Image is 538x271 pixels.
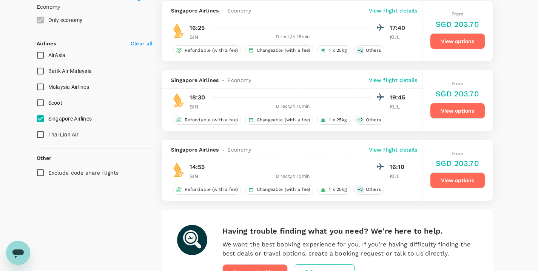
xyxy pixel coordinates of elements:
span: Singapore Airlines [171,7,219,14]
p: 16:25 [190,23,205,33]
div: Changeable (with a fee) [245,115,313,125]
span: Only economy [48,17,83,23]
span: Batik Air Malaysia [48,68,92,74]
div: Refundable (with a fee) [173,115,241,125]
p: Exclude code share flights [48,169,119,177]
p: 18:30 [190,93,205,102]
iframe: Button to launch messaging window [6,241,30,265]
div: 1 x 25kg [317,185,350,195]
button: View options [430,172,485,188]
span: Others [363,117,384,123]
span: + 2 [356,117,364,123]
span: Singapore Airlines [48,116,92,122]
button: View options [430,33,485,49]
h6: SGD 203.70 [436,18,479,30]
p: We want the best booking experience for you. If you're having difficulty finding the best deals o... [222,240,478,258]
span: Changeable (with a fee) [254,47,313,54]
span: + 2 [356,186,364,193]
span: From [452,81,463,86]
span: Changeable (with a fee) [254,117,313,123]
div: Changeable (with a fee) [245,185,313,195]
span: Refundable (with a fee) [182,47,241,54]
span: - [219,146,227,153]
p: 17:40 [390,23,409,33]
p: 14:55 [190,163,205,172]
p: View flight details [369,7,418,14]
p: 16:10 [390,163,409,172]
span: - [219,76,227,84]
span: Economy [227,146,251,153]
p: KUL [390,33,409,41]
div: +2Others [354,185,384,195]
div: Refundable (with a fee) [173,185,241,195]
p: View flight details [369,146,418,153]
p: View flight details [369,76,418,84]
div: +2Others [354,45,384,55]
div: +2Others [354,115,384,125]
div: Direct , 1h 15min [213,33,373,41]
p: SIN [190,33,208,41]
span: AirAsia [48,52,66,58]
span: Others [363,47,384,54]
div: Direct , 1h 15min [213,173,373,180]
h6: SGD 203.70 [436,88,479,100]
img: SQ [171,162,186,177]
h6: SGD 203.70 [436,157,479,169]
span: Others [363,186,384,193]
span: Singapore Airlines [171,76,219,84]
span: Economy [227,76,251,84]
span: 1 x 25kg [326,186,350,193]
span: 1 x 25kg [326,47,350,54]
span: Refundable (with a fee) [182,117,241,123]
span: 1 x 25kg [326,117,350,123]
div: 1 x 25kg [317,115,350,125]
span: Malaysia Airlines [48,84,89,90]
button: View options [430,103,485,119]
span: Refundable (with a fee) [182,186,241,193]
p: Clear all [131,40,153,47]
img: SQ [171,93,186,108]
span: From [452,11,463,17]
span: Changeable (with a fee) [254,186,313,193]
p: Economy [37,3,153,11]
span: + 2 [356,47,364,54]
p: SIN [190,103,208,110]
span: - [219,7,227,14]
span: Thai Lion Air [48,132,79,138]
span: Economy [227,7,251,14]
p: KUL [390,172,409,180]
p: KUL [390,103,409,110]
img: SQ [171,23,186,38]
p: Other [37,154,52,162]
p: SIN [190,172,208,180]
span: From [452,151,463,156]
span: Scoot [48,100,62,106]
div: Direct , 1h 15min [213,103,373,110]
p: 19:45 [390,93,409,102]
h6: Having trouble finding what you need? We're here to help. [222,225,478,237]
div: Refundable (with a fee) [173,45,241,55]
div: Changeable (with a fee) [245,45,313,55]
div: 1 x 25kg [317,45,350,55]
strong: Airlines [37,40,56,46]
span: Singapore Airlines [171,146,219,153]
